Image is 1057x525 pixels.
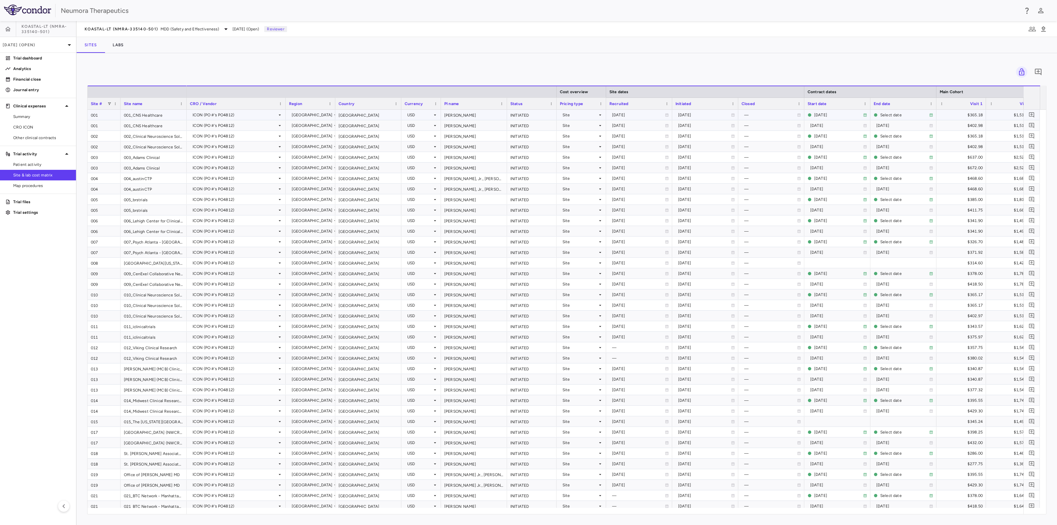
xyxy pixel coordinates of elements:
[1027,438,1036,447] button: Add comment
[1029,376,1035,382] svg: Add comment
[121,363,187,374] div: [PERSON_NAME] (MCB) Clinical Research Centers
[507,215,557,226] div: INITIATED
[940,90,963,94] span: Main Cohort
[441,385,507,395] div: [PERSON_NAME]
[1027,248,1036,257] button: Add comment
[1027,396,1036,405] button: Add comment
[335,173,401,183] div: [GEOGRAPHIC_DATA]
[88,448,121,458] div: 018
[1034,68,1042,76] svg: Add comment
[121,427,187,437] div: [GEOGRAPHIC_DATA] (NWCRC)
[1029,344,1035,351] svg: Add comment
[88,311,121,321] div: 010
[1027,385,1036,394] button: Add comment
[1029,270,1035,277] svg: Add comment
[441,406,507,416] div: [PERSON_NAME]
[88,258,121,268] div: 008
[1027,480,1036,489] button: Add comment
[264,26,287,32] p: Reviewer
[88,416,121,427] div: 015
[1029,228,1035,234] svg: Add comment
[1027,258,1036,267] button: Add comment
[1027,174,1036,183] button: Add comment
[121,342,187,353] div: 012_Viking Clinical Research
[441,501,507,511] div: [PERSON_NAME]
[1029,302,1035,308] svg: Add comment
[124,101,142,106] span: Site name
[1029,175,1035,181] svg: Add comment
[507,311,557,321] div: INITIATED
[335,448,401,458] div: [GEOGRAPHIC_DATA]
[507,469,557,479] div: INITIATED
[1027,227,1036,236] button: Add comment
[507,427,557,437] div: INITIATED
[441,374,507,384] div: [PERSON_NAME]
[441,480,507,490] div: [PERSON_NAME] Jr., [PERSON_NAME]
[1027,491,1036,500] button: Add comment
[88,141,121,152] div: 002
[507,448,557,458] div: INITIATED
[441,268,507,279] div: [PERSON_NAME]
[507,480,557,490] div: INITIATED
[507,279,557,289] div: INITIATED
[335,247,401,257] div: [GEOGRAPHIC_DATA]
[1029,122,1035,129] svg: Add comment
[121,173,187,183] div: 004_austinCTP
[121,501,187,511] div: 021_BTC Network - Manhattan Behavioral Medicine
[335,141,401,152] div: [GEOGRAPHIC_DATA]
[335,258,401,268] div: [GEOGRAPHIC_DATA]
[507,247,557,257] div: INITIATED
[1029,408,1035,414] svg: Add comment
[335,353,401,363] div: [GEOGRAPHIC_DATA]
[441,459,507,469] div: [PERSON_NAME]
[13,172,71,178] span: Site & lab cost matrix
[13,151,63,157] p: Trial activity
[441,416,507,427] div: [PERSON_NAME]
[13,87,71,93] p: Journal entry
[1027,269,1036,278] button: Add comment
[507,363,557,374] div: INITIATED
[1027,237,1036,246] button: Add comment
[1029,260,1035,266] svg: Add comment
[88,363,121,374] div: 013
[88,110,121,120] div: 001
[1029,239,1035,245] svg: Add comment
[121,406,187,416] div: 014_Midwest Clinical Research Center, LLC
[441,490,507,501] div: [PERSON_NAME]
[335,501,401,511] div: [GEOGRAPHIC_DATA]
[441,163,507,173] div: [PERSON_NAME]
[1027,322,1036,331] button: Add comment
[507,385,557,395] div: INITIATED
[13,66,71,72] p: Analytics
[121,385,187,395] div: [PERSON_NAME] (MCB) Clinical Research Centers
[88,480,121,490] div: 019
[1029,143,1035,150] svg: Add comment
[1029,429,1035,435] svg: Add comment
[1027,364,1036,373] button: Add comment
[335,289,401,300] div: [GEOGRAPHIC_DATA]
[88,173,121,183] div: 004
[88,184,121,194] div: 004
[441,120,507,131] div: [PERSON_NAME]
[441,437,507,448] div: [PERSON_NAME]
[507,321,557,331] div: INITIATED
[88,374,121,384] div: 013
[335,215,401,226] div: [GEOGRAPHIC_DATA]
[4,5,51,15] img: logo-full-BYUhSk78.svg
[1027,343,1036,352] button: Add comment
[808,90,836,94] span: Contract dates
[507,416,557,427] div: INITIATED
[88,406,121,416] div: 014
[88,205,121,215] div: 005
[1029,217,1035,224] svg: Add comment
[1029,482,1035,488] svg: Add comment
[1029,133,1035,139] svg: Add comment
[441,332,507,342] div: [PERSON_NAME]
[507,395,557,405] div: INITIATED
[441,215,507,226] div: [PERSON_NAME]
[441,237,507,247] div: [PERSON_NAME]
[121,120,187,131] div: 001_CNS Healthcare
[335,194,401,205] div: [GEOGRAPHIC_DATA]
[3,42,65,48] p: [DATE] (Open)
[1029,323,1035,329] svg: Add comment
